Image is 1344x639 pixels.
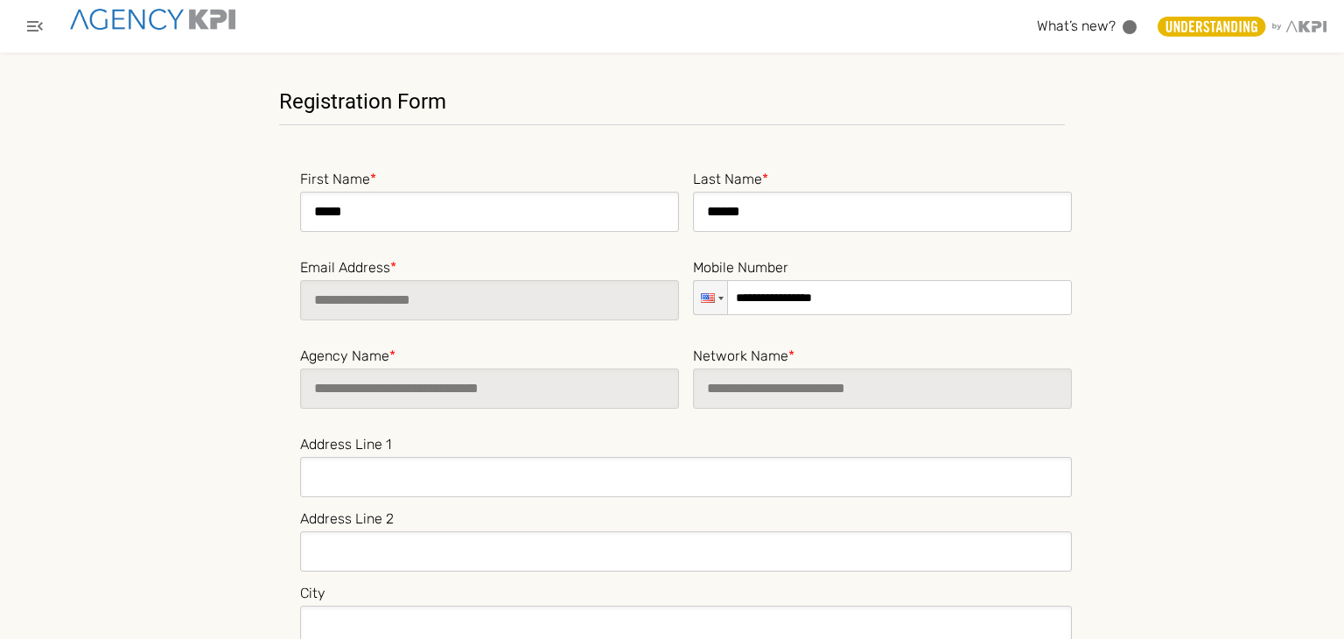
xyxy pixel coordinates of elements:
[279,88,1065,116] h5: Registration Form
[693,254,1072,278] label: Mobile Number
[693,342,1072,367] label: Network Name
[300,342,679,367] label: Agency Name
[694,281,727,314] div: United States: + 1
[300,165,679,190] label: First Name
[300,579,1072,604] label: City
[300,254,679,278] label: Email Address
[693,165,1072,190] label: Last Name
[70,9,235,30] img: agencykpi-logo-550x69-2d9e3fa8.png
[300,505,1072,530] label: Address Line 2
[300,431,1072,455] label: Address Line 1
[1037,18,1116,34] span: What’s new?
